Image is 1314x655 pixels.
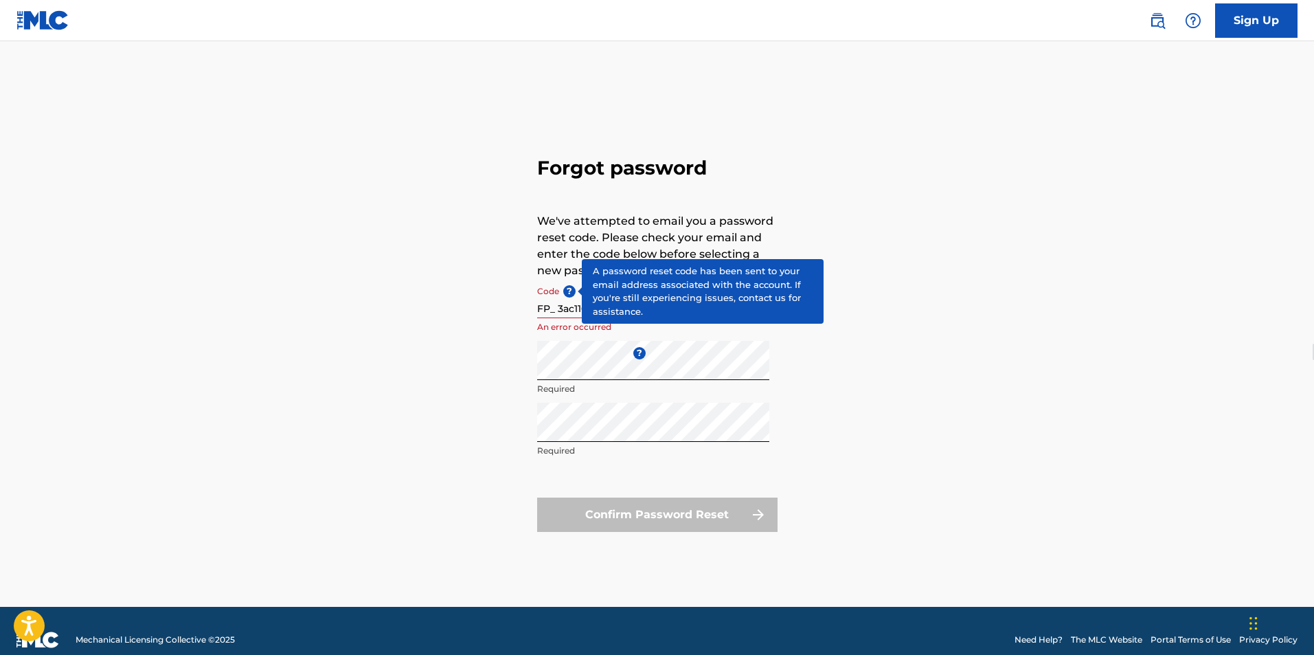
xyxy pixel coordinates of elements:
span: ? [563,285,576,298]
span: Mechanical Licensing Collective © 2025 [76,634,235,646]
a: Sign Up [1215,3,1298,38]
div: Arrastrar [1249,603,1258,644]
p: An error occurred [537,321,769,333]
p: Required [537,445,769,457]
img: logo [16,632,59,648]
img: search [1149,12,1166,29]
a: Public Search [1144,7,1171,34]
iframe: Chat Widget [1245,589,1314,655]
a: Portal Terms of Use [1151,634,1231,646]
a: The MLC Website [1071,634,1142,646]
div: Widget de chat [1245,589,1314,655]
p: We've attempted to email you a password reset code. Please check your email and enter the code be... [537,213,778,279]
a: Privacy Policy [1239,634,1298,646]
span: ? [633,347,646,359]
p: Required [537,383,769,395]
a: Need Help? [1015,634,1063,646]
div: Help [1179,7,1207,34]
img: help [1185,12,1201,29]
img: MLC Logo [16,10,69,30]
h3: Forgot password [537,156,778,180]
